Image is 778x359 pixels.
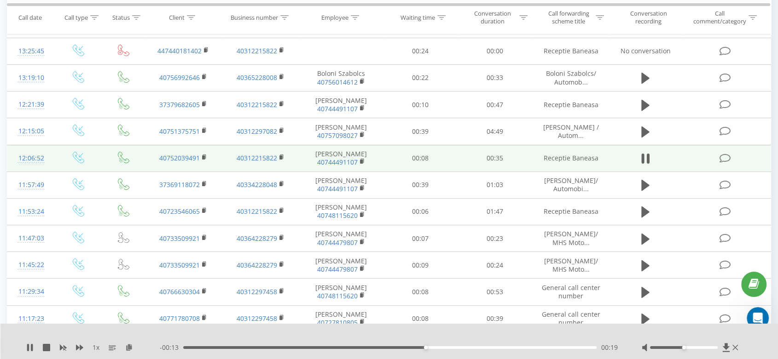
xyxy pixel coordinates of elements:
[458,198,532,225] td: 01:47
[458,64,532,91] td: 00:33
[162,4,178,20] div: Închidere
[64,13,88,21] div: Call type
[159,287,200,296] a: 40766630304
[544,256,598,274] span: [PERSON_NAME]/ MHS Moto...
[17,69,46,87] div: 13:19:10
[458,38,532,64] td: 00:00
[383,38,458,64] td: 00:24
[158,264,173,279] button: Trimite un mesaj…
[159,180,200,189] a: 37369118072
[317,158,358,166] a: 40744491107
[7,186,151,233] div: They don't need it, they check the call logs, we're sending it in each example👍But thank you😊
[157,46,202,55] a: 447440181402
[17,149,46,167] div: 12:06:52
[237,46,277,55] a: 40312215822
[458,91,532,118] td: 00:47
[532,305,610,332] td: General call center number
[15,128,144,146] div: Ok, thank you, sent it again to the operator
[458,225,532,252] td: 00:23
[33,241,177,288] div: I hope they solve it as soon as possible, I know you want it too. All these tests have taken up a...
[458,145,532,171] td: 00:35
[7,40,177,86] div: Daria scrie…
[237,234,277,243] a: 40364228279
[299,225,383,252] td: [PERSON_NAME]
[17,203,46,221] div: 11:53:24
[532,145,610,171] td: Receptie Baneasa
[299,171,383,198] td: [PERSON_NAME]
[620,46,670,55] span: No conversation
[317,131,358,140] a: 40757098027
[112,13,130,21] div: Status
[543,123,598,140] span: [PERSON_NAME] / Autom...
[532,91,610,118] td: Receptie Baneasa
[317,265,358,274] a: 40744479807
[17,42,46,60] div: 13:25:45
[158,91,169,109] div: yes ​
[601,343,618,352] span: 00:19
[17,176,46,194] div: 11:57:49
[299,279,383,305] td: [PERSON_NAME]
[6,4,23,21] button: go back
[159,154,200,162] a: 40752039491
[237,154,277,162] a: 40312215822
[15,46,144,73] div: The manager doesn’t receive any call at all, the phone doesn’t ring, but it appears as if there i...
[160,343,183,352] span: - 00:13
[237,127,277,136] a: 40312297082
[237,73,277,82] a: 40365228008
[237,261,277,269] a: 40364228279
[317,78,358,86] a: 40756014612
[17,256,46,274] div: 11:45:22
[401,13,435,21] div: Waiting time
[544,229,598,246] span: [PERSON_NAME]/ MHS Moto...
[424,346,428,349] div: Accessibility label
[17,310,46,328] div: 11:17:23
[7,86,177,122] div: Petruta scrie…
[317,238,358,247] a: 40744479807
[682,346,685,349] div: Accessibility label
[458,305,532,332] td: 00:39
[458,279,532,305] td: 00:53
[169,13,185,21] div: Client
[546,69,596,86] span: Boloni Szabolcs/ Automob...
[544,10,593,25] div: Call forwarding scheme title
[299,305,383,332] td: [PERSON_NAME]
[383,145,458,171] td: 00:08
[383,225,458,252] td: 00:07
[383,252,458,279] td: 00:09
[105,165,169,174] div: sent them the video
[317,104,358,113] a: 40744491107
[237,180,277,189] a: 40334228048
[299,198,383,225] td: [PERSON_NAME]
[97,159,177,179] div: sent them the video
[45,5,64,11] h1: Daria
[383,64,458,91] td: 00:22
[237,287,277,296] a: 40312297458
[299,118,383,145] td: [PERSON_NAME]
[532,279,610,305] td: General call center number
[151,86,177,115] div: yes​
[458,252,532,279] td: 00:24
[7,159,177,187] div: Petruta scrie…
[317,318,358,327] a: 40727810805
[45,11,63,21] p: Active
[17,96,46,114] div: 12:21:39
[159,261,200,269] a: 40733509921
[237,207,277,216] a: 40312215822
[383,279,458,305] td: 00:08
[14,268,22,275] button: Selector de emoji
[231,13,278,21] div: Business number
[317,184,358,193] a: 40744491107
[17,283,46,301] div: 11:29:34
[93,343,99,352] span: 1 x
[7,241,177,289] div: Petruta scrie…
[383,198,458,225] td: 00:06
[299,145,383,171] td: [PERSON_NAME]
[7,122,177,159] div: Daria scrie…
[17,122,46,140] div: 12:15:05
[17,229,46,247] div: 11:47:03
[544,176,598,193] span: [PERSON_NAME]/ Automobi...
[159,73,200,82] a: 40756992646
[144,4,162,21] button: Acasă
[299,252,383,279] td: [PERSON_NAME]
[159,127,200,136] a: 40751375751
